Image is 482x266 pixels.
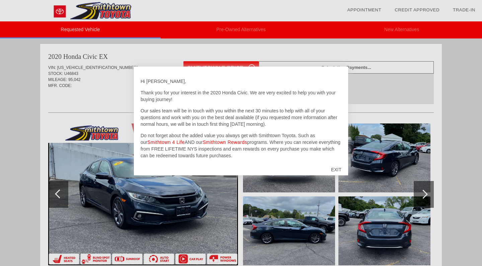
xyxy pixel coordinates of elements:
p: Hi [PERSON_NAME], [141,78,341,85]
a: Smithtown Rewards [203,140,247,145]
a: Credit Approved [395,7,439,12]
p: Thank you for your interest in the 2020 Honda Civic. We are very excited to help you with your bu... [141,89,341,103]
p: Our sales team will be in touch with you within the next 30 minutes to help with all of your ques... [141,107,341,127]
a: Appointment [347,7,381,12]
p: Do not forget about the added value you always get with Smithtown Toyota. Such as our AND our pro... [141,132,341,159]
a: Trade-In [453,7,475,12]
a: Smithtown 4 Life [147,140,185,145]
div: EXIT [324,160,348,180]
